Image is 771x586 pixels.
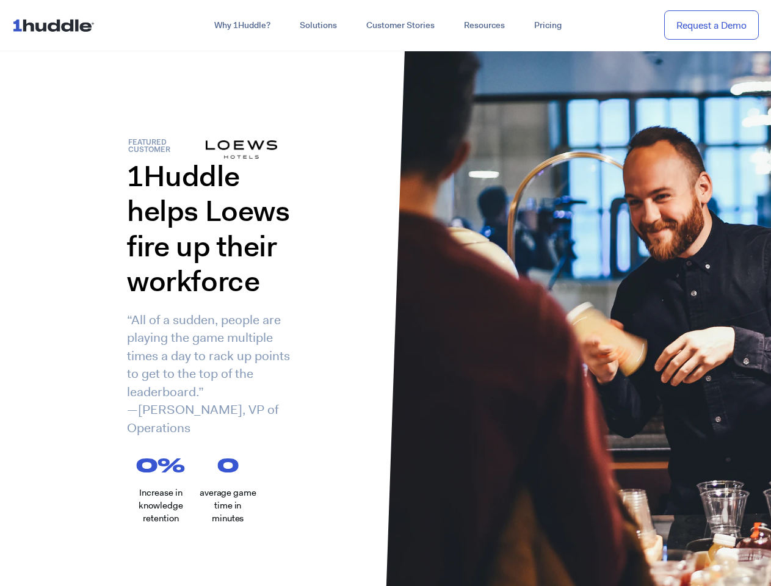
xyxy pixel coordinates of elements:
a: Resources [449,15,519,37]
span: 0 [136,455,157,474]
h1: 1Huddle helps Loews fire up their workforce [127,159,304,299]
h6: Featured customer [128,139,205,154]
span: 0 [217,455,239,474]
h2: average game time in minutes [199,487,257,525]
span: % [157,455,193,474]
a: Pricing [519,15,576,37]
p: Increase in knowledge retention [128,487,192,525]
a: Customer Stories [352,15,449,37]
a: Why 1Huddle? [200,15,285,37]
p: “All of a sudden, people are playing the game multiple times a day to rack up points to get to th... [127,311,304,437]
a: Solutions [285,15,352,37]
img: ... [12,13,100,37]
a: Request a Demo [664,10,759,40]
